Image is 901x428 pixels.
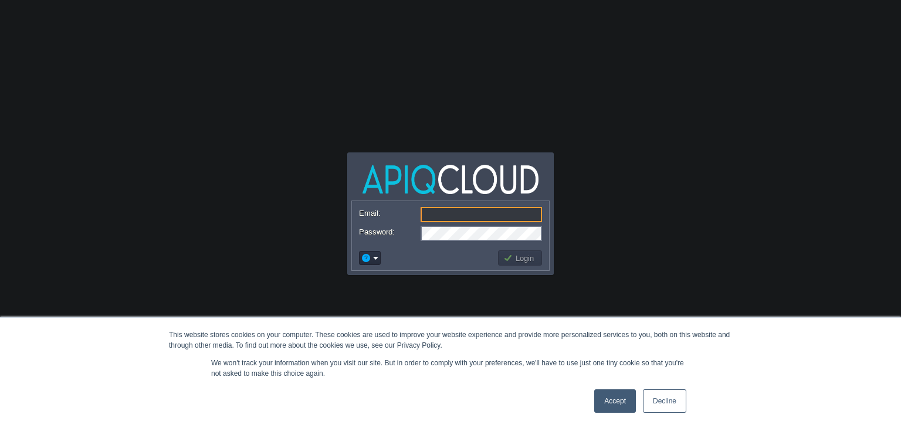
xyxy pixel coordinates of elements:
label: Password: [359,226,419,238]
label: Email: [359,207,419,219]
a: Decline [643,389,686,413]
img: APIQCloud [363,165,538,194]
button: Login [503,253,537,263]
div: This website stores cookies on your computer. These cookies are used to improve your website expe... [169,330,732,351]
a: Accept [594,389,636,413]
p: We won't track your information when you visit our site. But in order to comply with your prefere... [211,358,690,379]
